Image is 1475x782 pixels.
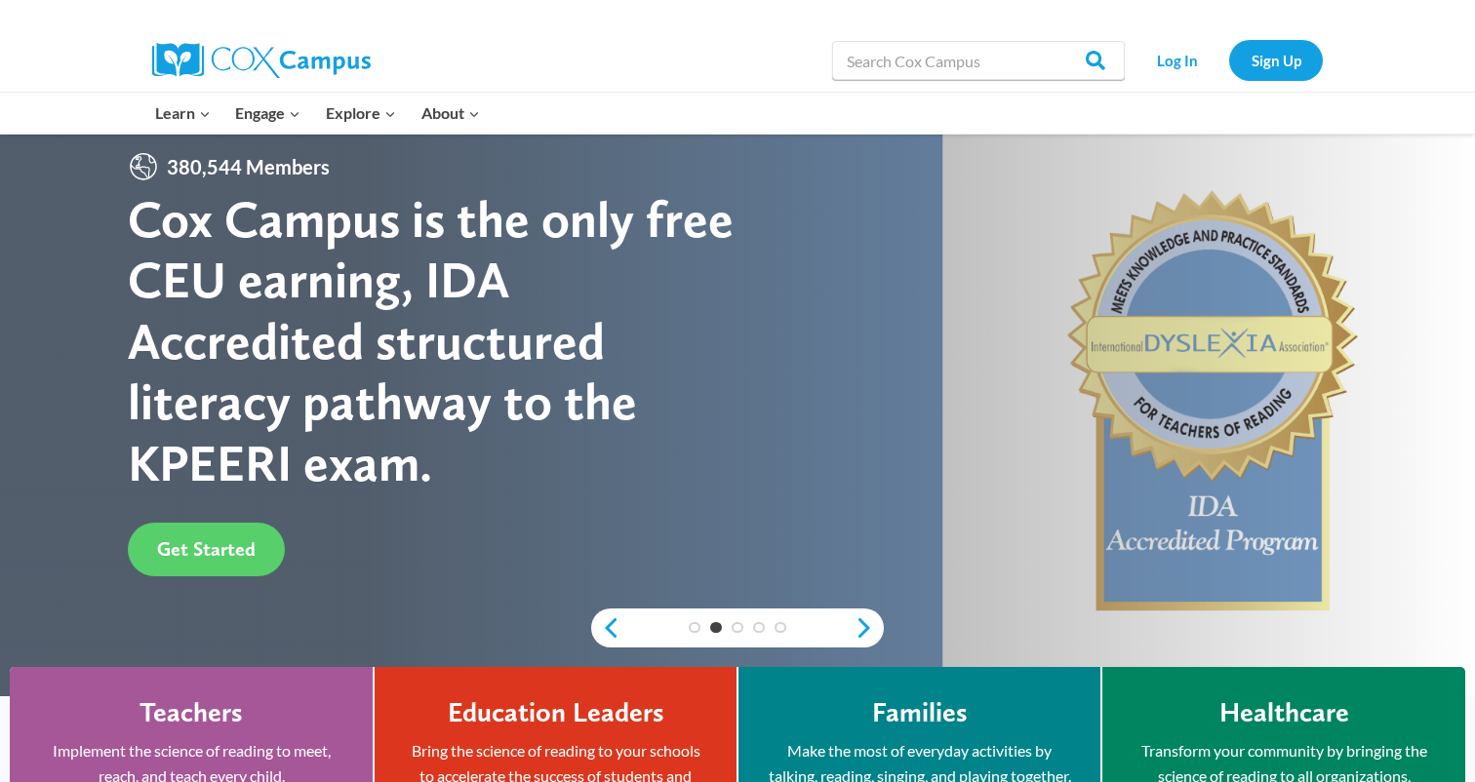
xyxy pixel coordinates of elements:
[1135,40,1323,80] nav: Secondary Navigation
[159,151,338,182] span: 380,544 Members
[152,43,371,78] img: Cox Campus
[157,537,256,561] span: Get Started
[689,622,700,634] a: 1
[142,93,492,134] nav: Primary Navigation
[223,93,314,134] button: Child menu of Engage
[753,622,765,634] a: 4
[128,189,737,493] div: Cox Campus is the only free CEU earning, IDA Accredited structured literacy pathway to the KPEERI...
[710,622,722,634] a: 2
[591,616,620,640] a: previous
[313,93,409,134] button: Child menu of Explore
[409,93,493,134] button: Child menu of About
[732,622,743,634] a: 3
[1229,40,1323,80] a: Sign Up
[1135,40,1219,80] a: Log In
[855,616,884,640] a: next
[140,696,243,729] h4: Teachers
[448,696,664,729] h4: Education Leaders
[775,622,786,634] a: 5
[832,41,1125,80] input: Search Cox Campus
[872,696,968,729] h4: Families
[128,523,285,576] a: Get Started
[591,608,884,647] div: content slider buttons
[142,93,223,134] button: Child menu of Learn
[1219,696,1349,729] h4: Healthcare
